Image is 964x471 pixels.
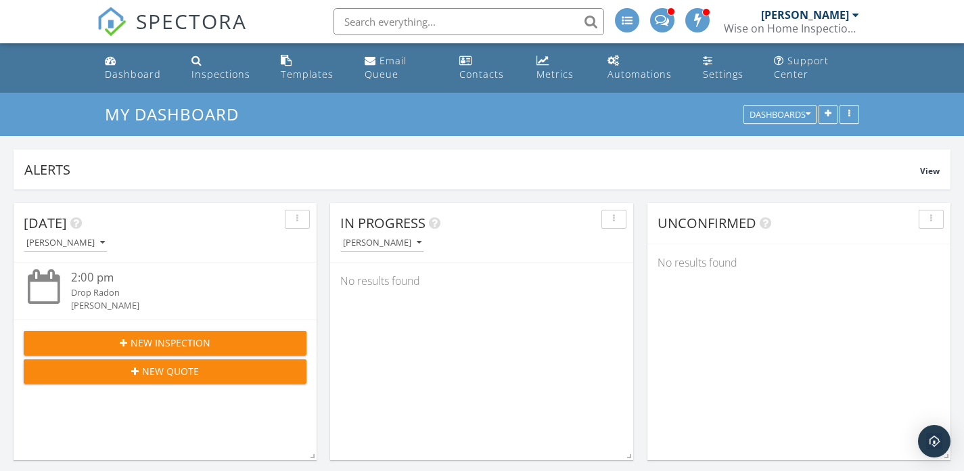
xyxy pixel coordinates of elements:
div: Templates [281,68,334,81]
a: Templates [275,49,348,87]
a: Contacts [454,49,521,87]
a: Settings [697,49,758,87]
div: Contacts [459,68,504,81]
a: Support Center [768,49,865,87]
span: Unconfirmed [658,214,756,232]
a: SPECTORA [97,18,247,47]
div: Drop Radon [71,286,283,299]
input: Search everything... [334,8,604,35]
div: Email Queue [365,54,407,81]
div: Dashboards [750,110,810,120]
div: Settings [703,68,743,81]
button: [PERSON_NAME] [24,234,108,252]
div: [PERSON_NAME] [26,238,105,248]
div: Inspections [191,68,250,81]
div: Alerts [24,160,920,179]
div: [PERSON_NAME] [71,299,283,312]
button: [PERSON_NAME] [340,234,424,252]
span: View [920,165,940,177]
button: New Inspection [24,331,306,355]
div: Wise on Home Inspections Inc. [724,22,859,35]
div: No results found [647,244,950,281]
span: New Quote [142,364,199,378]
span: SPECTORA [136,7,247,35]
div: Dashboard [105,68,161,81]
a: Metrics [531,49,591,87]
a: Automations (Advanced) [602,49,687,87]
button: Dashboards [743,106,817,125]
span: New Inspection [131,336,210,350]
button: New Quote [24,359,306,384]
img: The Best Home Inspection Software - Spectora [97,7,127,37]
div: [PERSON_NAME] [343,238,421,248]
div: No results found [330,263,633,299]
div: Open Intercom Messenger [918,425,950,457]
div: 2:00 pm [71,269,283,286]
span: In Progress [340,214,426,232]
a: Inspections [186,49,264,87]
div: Automations [607,68,672,81]
div: Support Center [774,54,829,81]
a: Dashboard [99,49,176,87]
a: My Dashboard [105,103,250,125]
div: [PERSON_NAME] [761,8,849,22]
a: Email Queue [359,49,443,87]
div: Metrics [536,68,574,81]
span: [DATE] [24,214,67,232]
